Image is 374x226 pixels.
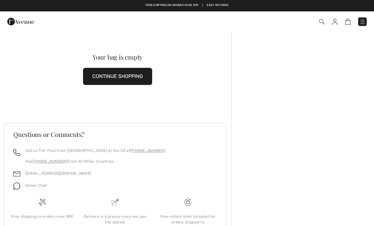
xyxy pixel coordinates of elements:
[32,159,67,164] a: [PHONE_NUMBER]
[131,148,165,153] a: [PHONE_NUMBER]
[13,131,217,138] h3: Questions or Comments?
[83,68,152,85] button: CONTINUE SHOPPING
[145,3,198,8] a: Free shipping on orders over $99
[11,214,74,219] div: Free shipping on orders over $99
[345,19,351,25] img: Shopping Bag
[39,199,46,206] img: Free shipping on orders over $99
[319,19,325,24] img: Search
[13,183,20,190] img: chat
[112,199,119,206] img: Delivery is a breeze since we pay the duties!
[7,15,34,28] img: 1ère Avenue
[25,158,165,164] p: Dial From All Other Countries
[7,18,34,24] a: 1ère Avenue
[184,199,191,206] img: Free shipping on orders over $99
[25,171,91,176] a: [EMAIL_ADDRESS][DOMAIN_NAME]
[13,171,20,178] img: email
[332,19,338,25] img: My Info
[207,3,229,8] a: Easy Returns
[25,183,47,188] span: Online Chat
[359,19,366,25] img: Menu
[25,148,165,153] p: Call us Toll-Free from [GEOGRAPHIC_DATA] or the US at
[202,3,203,8] span: |
[84,214,146,225] div: Delivery is a breeze since we pay the duties!
[15,54,220,60] div: Your bag is empty
[13,149,20,156] img: call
